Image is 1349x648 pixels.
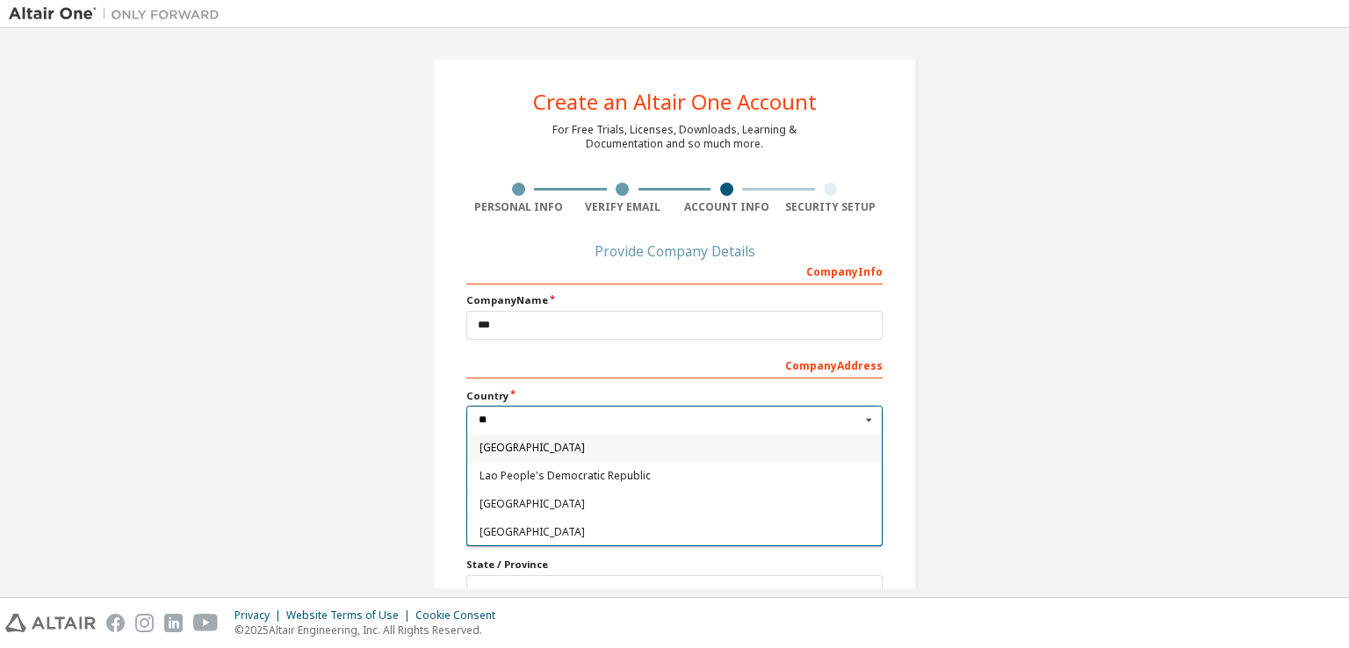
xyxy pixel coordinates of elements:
[480,471,870,481] span: Lao People's Democratic Republic
[480,499,870,509] span: [GEOGRAPHIC_DATA]
[466,558,883,572] label: State / Province
[106,614,125,632] img: facebook.svg
[466,389,883,403] label: Country
[193,614,219,632] img: youtube.svg
[466,246,883,256] div: Provide Company Details
[135,614,154,632] img: instagram.svg
[571,200,675,214] div: Verify Email
[9,5,228,23] img: Altair One
[533,91,817,112] div: Create an Altair One Account
[779,200,884,214] div: Security Setup
[466,350,883,378] div: Company Address
[552,123,797,151] div: For Free Trials, Licenses, Downloads, Learning & Documentation and so much more.
[480,527,870,537] span: [GEOGRAPHIC_DATA]
[164,614,183,632] img: linkedin.svg
[415,608,506,623] div: Cookie Consent
[234,608,286,623] div: Privacy
[466,256,883,284] div: Company Info
[674,200,779,214] div: Account Info
[5,614,96,632] img: altair_logo.svg
[466,293,883,307] label: Company Name
[480,443,870,453] span: [GEOGRAPHIC_DATA]
[466,200,571,214] div: Personal Info
[286,608,415,623] div: Website Terms of Use
[234,623,506,637] p: © 2025 Altair Engineering, Inc. All Rights Reserved.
